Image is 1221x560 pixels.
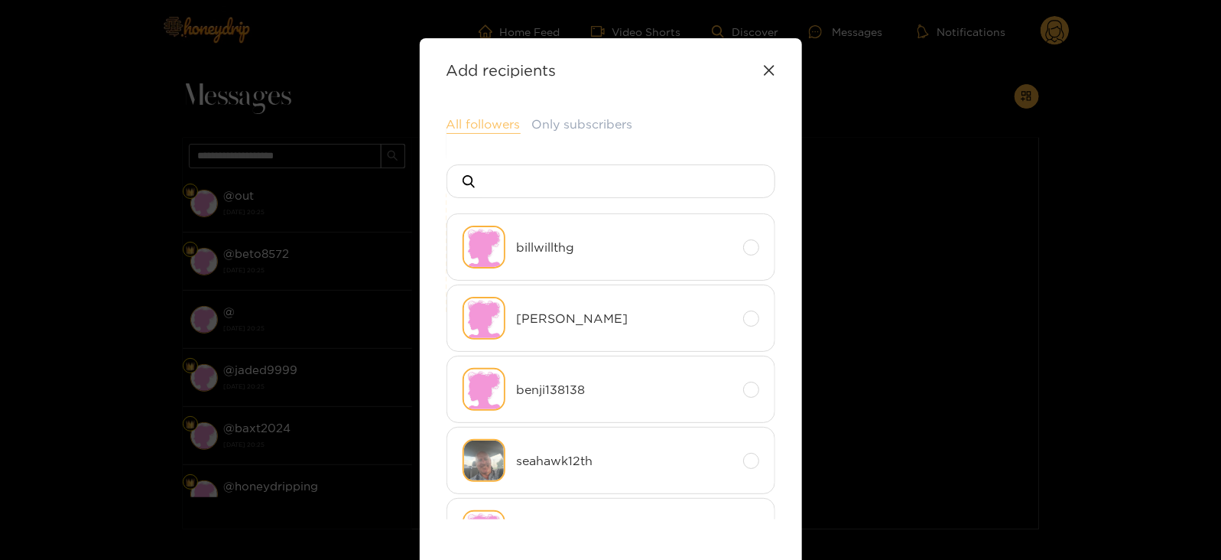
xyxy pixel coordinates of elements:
img: no-avatar.png [463,368,505,411]
button: All followers [447,116,521,134]
img: no-avatar.png [463,226,505,269]
img: no-avatar.png [463,297,505,340]
span: billwillthg [517,239,732,256]
img: 8a4e8-img_3262.jpeg [463,439,505,482]
span: [PERSON_NAME] [517,310,732,327]
span: seahawk12th [517,452,732,470]
img: no-avatar.png [463,510,505,553]
strong: Add recipients [447,61,557,79]
span: benji138138 [517,381,732,399]
button: Only subscribers [532,116,633,133]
